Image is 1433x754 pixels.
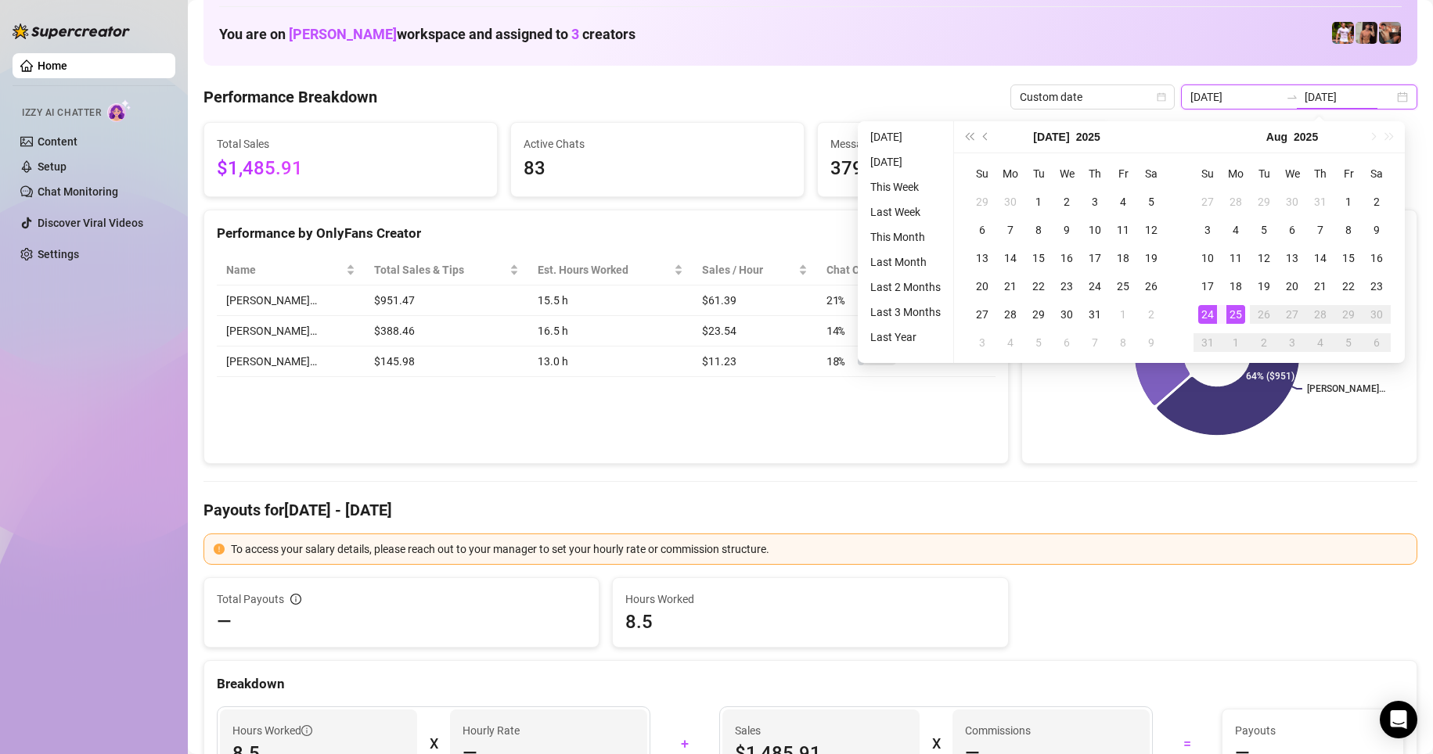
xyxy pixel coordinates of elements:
[1053,300,1081,329] td: 2025-07-30
[1363,216,1391,244] td: 2025-08-09
[996,216,1024,244] td: 2025-07-07
[996,160,1024,188] th: Mo
[1109,216,1137,244] td: 2025-07-11
[107,99,131,122] img: AI Chatter
[1029,221,1048,239] div: 8
[1226,333,1245,352] div: 1
[1250,272,1278,300] td: 2025-08-19
[1024,188,1053,216] td: 2025-07-01
[826,322,852,339] span: 14 %
[1222,160,1250,188] th: Mo
[693,346,817,377] td: $11.23
[1142,192,1161,211] div: 5
[1306,300,1334,329] td: 2025-08-28
[1086,333,1104,352] div: 7
[524,135,791,153] span: Active Chats
[1109,329,1137,357] td: 2025-08-08
[1339,333,1358,352] div: 5
[1109,244,1137,272] td: 2025-07-18
[374,261,506,278] span: Total Sales & Tips
[1339,192,1358,211] div: 1
[1081,188,1109,216] td: 2025-07-03
[1114,221,1132,239] div: 11
[1194,272,1222,300] td: 2025-08-17
[1137,329,1165,357] td: 2025-08-09
[864,278,947,296] li: Last 2 Months
[968,188,996,216] td: 2025-06-29
[1380,701,1417,738] div: Open Intercom Messenger
[1311,305,1330,324] div: 28
[1222,188,1250,216] td: 2025-07-28
[817,255,996,285] th: Chat Conversion
[1222,244,1250,272] td: 2025-08-11
[219,26,635,43] h1: You are on workspace and assigned to creators
[1198,192,1217,211] div: 27
[1109,272,1137,300] td: 2025-07-25
[1255,277,1273,296] div: 19
[1109,188,1137,216] td: 2025-07-04
[1114,277,1132,296] div: 25
[1334,216,1363,244] td: 2025-08-08
[960,121,978,153] button: Last year (Control + left)
[1226,221,1245,239] div: 4
[864,328,947,346] li: Last Year
[1033,121,1069,153] button: Choose a month
[538,261,671,278] div: Est. Hours Worked
[1278,329,1306,357] td: 2025-09-03
[1001,333,1020,352] div: 4
[1109,160,1137,188] th: Fr
[1081,160,1109,188] th: Th
[1086,249,1104,267] div: 17
[1306,244,1334,272] td: 2025-08-14
[978,121,995,153] button: Previous month (PageUp)
[1081,272,1109,300] td: 2025-07-24
[1356,22,1377,44] img: Zach
[1363,272,1391,300] td: 2025-08-23
[1278,160,1306,188] th: We
[1266,121,1287,153] button: Choose a month
[217,316,365,346] td: [PERSON_NAME]…
[290,594,301,605] span: info-circle
[1334,329,1363,357] td: 2025-09-05
[1367,305,1386,324] div: 30
[826,261,974,278] span: Chat Conversion
[1255,305,1273,324] div: 26
[1311,192,1330,211] div: 31
[965,722,1031,739] article: Commissions
[1053,216,1081,244] td: 2025-07-09
[1367,277,1386,296] div: 23
[1137,300,1165,329] td: 2025-08-02
[996,188,1024,216] td: 2025-06-30
[217,223,996,244] div: Performance by OnlyFans Creator
[996,300,1024,329] td: 2025-07-28
[973,305,992,324] div: 27
[968,244,996,272] td: 2025-07-13
[1024,216,1053,244] td: 2025-07-08
[217,609,232,634] span: —
[1137,188,1165,216] td: 2025-07-05
[528,346,693,377] td: 13.0 h
[226,261,343,278] span: Name
[38,160,67,173] a: Setup
[1142,305,1161,324] div: 2
[217,591,284,608] span: Total Payouts
[968,300,996,329] td: 2025-07-27
[693,285,817,316] td: $61.39
[1053,272,1081,300] td: 2025-07-23
[22,106,101,120] span: Izzy AI Chatter
[1379,22,1401,44] img: Osvaldo
[973,249,992,267] div: 13
[1053,244,1081,272] td: 2025-07-16
[1283,221,1302,239] div: 6
[1226,192,1245,211] div: 28
[1057,249,1076,267] div: 16
[1307,383,1385,394] text: [PERSON_NAME]…
[217,285,365,316] td: [PERSON_NAME]…
[1114,305,1132,324] div: 1
[1194,188,1222,216] td: 2025-07-27
[1250,216,1278,244] td: 2025-08-05
[864,253,947,271] li: Last Month
[1367,249,1386,267] div: 16
[232,722,312,739] span: Hours Worked
[1250,160,1278,188] th: Tu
